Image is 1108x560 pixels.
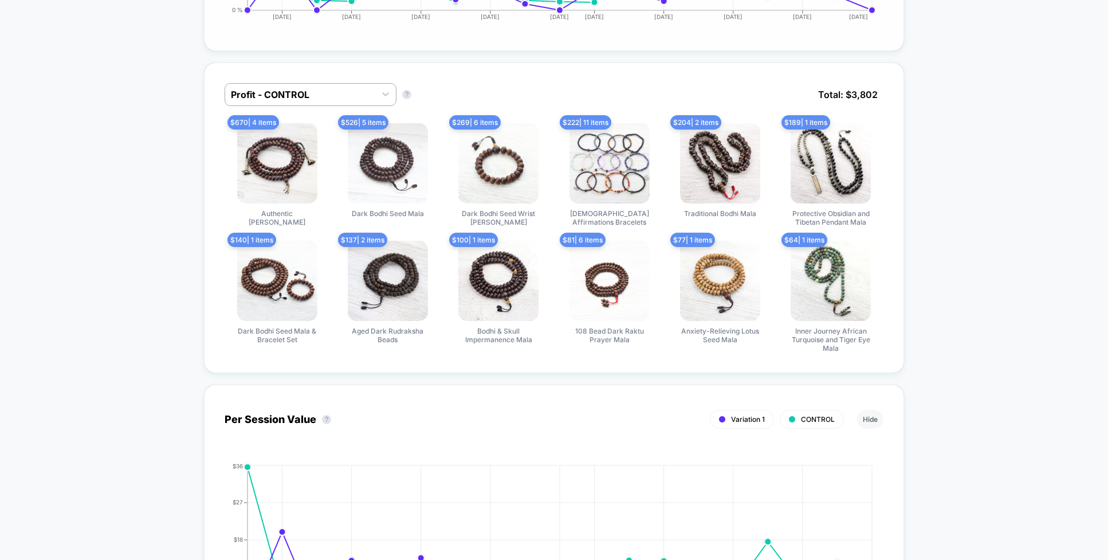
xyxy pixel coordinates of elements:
[411,13,430,20] tspan: [DATE]
[569,123,650,203] img: Buddhist Affirmations Bracelets
[781,233,827,247] span: $ 64 | 1 items
[449,115,501,130] span: $ 269 | 6 items
[348,123,428,203] img: Dark Bodhi Seed Mala
[781,115,830,130] span: $ 189 | 1 items
[455,209,541,226] span: Dark Bodhi Seed Wrist [PERSON_NAME]
[458,123,539,203] img: Dark Bodhi Seed Wrist Mala
[227,115,279,130] span: $ 670 | 4 items
[585,13,604,20] tspan: [DATE]
[791,123,871,203] img: Protective Obsidian and Tibetan Pendant Mala
[791,241,871,321] img: Inner Journey African Turquoise and Tiger Eye Mala
[234,327,320,344] span: Dark Bodhi Seed Mala & Bracelet Set
[569,241,650,321] img: 108 Bead Dark Raktu Prayer Mala
[788,327,874,353] span: Inner Journey African Turquoise and Tiger Eye Mala
[677,327,763,344] span: Anxiety-Relieving Lotus Seed Mala
[237,123,317,203] img: Authentic Bodhi Monk's Mala
[458,241,539,321] img: Bodhi & Skull Impermanence Mala
[338,115,388,130] span: $ 526 | 5 items
[352,209,424,218] span: Dark Bodhi Seed Mala
[680,241,760,321] img: Anxiety-Relieving Lotus Seed Mala
[812,83,883,106] span: Total: $ 3,802
[402,90,411,99] button: ?
[567,209,653,226] span: [DEMOGRAPHIC_DATA] Affirmations Bracelets
[857,410,883,429] button: Hide
[233,462,243,469] tspan: $36
[233,499,243,506] tspan: $27
[449,233,498,247] span: $ 100 | 1 items
[793,13,812,20] tspan: [DATE]
[724,13,743,20] tspan: [DATE]
[684,209,756,218] span: Traditional Bodhi Mala
[801,415,835,424] span: CONTROL
[551,13,569,20] tspan: [DATE]
[232,6,243,13] tspan: 0 %
[338,233,387,247] span: $ 137 | 2 items
[342,13,361,20] tspan: [DATE]
[348,241,428,321] img: Aged Dark Rudraksha Beads
[227,233,276,247] span: $ 140 | 1 items
[680,123,760,203] img: Traditional Bodhi Mala
[237,241,317,321] img: Dark Bodhi Seed Mala & Bracelet Set
[788,209,874,226] span: Protective Obsidian and Tibetan Pendant Mala
[560,115,611,130] span: $ 222 | 11 items
[322,415,331,424] button: ?
[234,536,243,543] tspan: $18
[273,13,292,20] tspan: [DATE]
[670,115,721,130] span: $ 204 | 2 items
[455,327,541,344] span: Bodhi & Skull Impermanence Mala
[731,415,765,424] span: Variation 1
[850,13,869,20] tspan: [DATE]
[481,13,500,20] tspan: [DATE]
[345,327,431,344] span: Aged Dark Rudraksha Beads
[234,209,320,226] span: Authentic [PERSON_NAME]
[654,13,673,20] tspan: [DATE]
[560,233,606,247] span: $ 81 | 6 items
[670,233,715,247] span: $ 77 | 1 items
[567,327,653,344] span: 108 Bead Dark Raktu Prayer Mala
